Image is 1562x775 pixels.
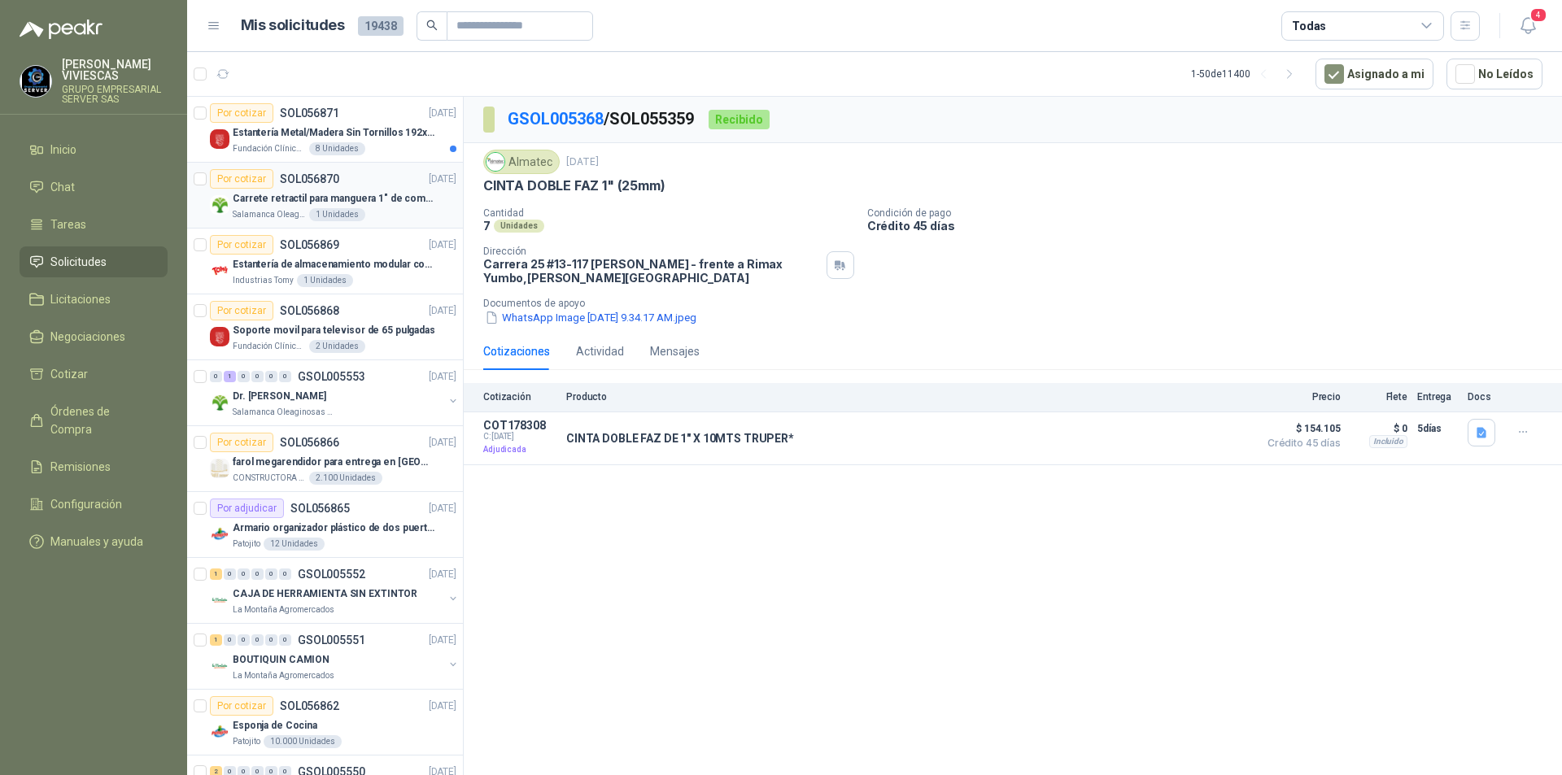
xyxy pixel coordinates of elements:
p: Patojito [233,735,260,748]
div: 0 [224,634,236,646]
p: Soporte movil para televisor de 65 pulgadas [233,323,435,338]
span: Órdenes de Compra [50,403,152,438]
p: / SOL055359 [508,107,696,132]
p: [DATE] [429,172,456,187]
a: Inicio [20,134,168,165]
div: 8 Unidades [309,142,365,155]
button: 4 [1513,11,1542,41]
p: Industrias Tomy [233,274,294,287]
div: 0 [238,371,250,382]
span: Chat [50,178,75,196]
p: COT178308 [483,419,556,432]
p: SOL056871 [280,107,339,119]
p: SOL056866 [280,437,339,448]
div: 10.000 Unidades [264,735,342,748]
button: No Leídos [1446,59,1542,89]
span: search [426,20,438,31]
p: GSOL005551 [298,634,365,646]
div: 0 [251,568,264,580]
img: Company Logo [486,153,504,171]
a: Órdenes de Compra [20,396,168,445]
a: Cotizar [20,359,168,390]
div: 0 [265,371,277,382]
div: Por cotizar [210,696,273,716]
p: SOL056865 [290,503,350,514]
div: 1 [210,634,222,646]
div: Por cotizar [210,301,273,320]
div: 1 Unidades [309,208,365,221]
p: 5 días [1417,419,1458,438]
p: SOL056868 [280,305,339,316]
div: Todas [1292,17,1326,35]
div: Por adjudicar [210,499,284,518]
p: Armario organizador plástico de dos puertas de acuerdo a la imagen adjunta [233,520,435,536]
p: La Montaña Agromercados [233,603,334,616]
span: Licitaciones [50,290,111,308]
a: 0 1 0 0 0 0 GSOL005553[DATE] Company LogoDr. [PERSON_NAME]Salamanca Oleaginosas SAS [210,367,460,419]
p: CINTA DOBLE FAZ 1" (25mm) [483,177,665,194]
p: farol megarendidor para entrega en [GEOGRAPHIC_DATA] [233,455,435,470]
img: Company Logo [210,195,229,215]
a: Remisiones [20,451,168,482]
a: Chat [20,172,168,202]
span: Tareas [50,216,86,233]
p: [DATE] [429,237,456,253]
a: 1 0 0 0 0 0 GSOL005551[DATE] Company LogoBOUTIQUIN CAMIONLa Montaña Agromercados [210,630,460,682]
a: Por cotizarSOL056862[DATE] Company LogoEsponja de CocinaPatojito10.000 Unidades [187,690,463,755]
div: 0 [251,634,264,646]
p: Salamanca Oleaginosas SAS [233,406,335,419]
p: 7 [483,219,491,233]
a: Por cotizarSOL056868[DATE] Company LogoSoporte movil para televisor de 65 pulgadasFundación Clíni... [187,294,463,360]
p: Estantería de almacenamiento modular con organizadores abiertos [233,257,435,272]
h1: Mis solicitudes [241,14,345,37]
div: 0 [224,568,236,580]
p: GSOL005552 [298,568,365,580]
p: Producto [566,391,1250,403]
p: SOL056862 [280,700,339,712]
p: Estantería Metal/Madera Sin Tornillos 192x100x50 cm 5 Niveles Gris [233,125,435,141]
span: 4 [1529,7,1547,23]
a: Por cotizarSOL056870[DATE] Company LogoCarrete retractil para manguera 1" de combustibleSalamanca... [187,163,463,229]
a: Por cotizarSOL056866[DATE] Company Logofarol megarendidor para entrega en [GEOGRAPHIC_DATA]CONSTR... [187,426,463,492]
button: WhatsApp Image [DATE] 9.34.17 AM.jpeg [483,309,698,326]
img: Logo peakr [20,20,103,39]
img: Company Logo [210,525,229,544]
button: Asignado a mi [1315,59,1433,89]
span: Crédito 45 días [1259,438,1341,448]
p: [DATE] [429,303,456,319]
img: Company Logo [210,590,229,610]
img: Company Logo [210,129,229,149]
div: 1 [210,568,222,580]
span: Configuración [50,495,122,513]
p: BOUTIQUIN CAMION [233,652,329,668]
div: 0 [210,371,222,382]
span: Solicitudes [50,253,107,271]
p: $ 0 [1350,419,1407,438]
a: Por adjudicarSOL056865[DATE] Company LogoArmario organizador plástico de dos puertas de acuerdo a... [187,492,463,558]
p: Patojito [233,538,260,551]
p: [DATE] [429,567,456,582]
div: Unidades [494,220,544,233]
p: Dirección [483,246,820,257]
p: [DATE] [429,435,456,451]
p: Fundación Clínica Shaio [233,340,306,353]
p: SOL056870 [280,173,339,185]
span: Negociaciones [50,328,125,346]
p: Crédito 45 días [867,219,1555,233]
a: 1 0 0 0 0 0 GSOL005552[DATE] Company LogoCAJA DE HERRAMIENTA SIN EXTINTORLa Montaña Agromercados [210,564,460,616]
span: $ 154.105 [1259,419,1341,438]
div: 0 [238,568,250,580]
span: Inicio [50,141,76,159]
div: 0 [251,371,264,382]
div: 0 [265,634,277,646]
div: 1 Unidades [297,274,353,287]
a: Por cotizarSOL056871[DATE] Company LogoEstantería Metal/Madera Sin Tornillos 192x100x50 cm 5 Nive... [187,97,463,163]
p: Cotización [483,391,556,403]
div: 0 [238,634,250,646]
p: CONSTRUCTORA GRUPO FIP [233,472,306,485]
p: [DATE] [566,155,599,170]
p: GRUPO EMPRESARIAL SERVER SAS [62,85,168,104]
p: Flete [1350,391,1407,403]
div: 0 [279,371,291,382]
img: Company Logo [20,66,51,97]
